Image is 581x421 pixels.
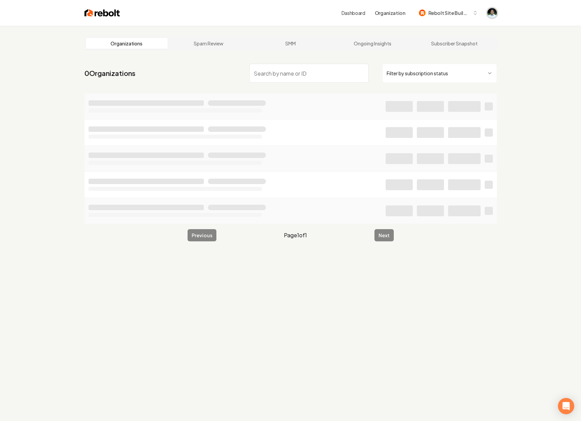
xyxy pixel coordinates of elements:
[331,38,413,49] a: Ongoing Insights
[84,8,120,18] img: Rebolt Logo
[168,38,250,49] a: Spam Review
[419,9,426,16] img: Rebolt Site Builder
[84,68,135,78] a: 0Organizations
[428,9,470,17] span: Rebolt Site Builder
[487,8,497,18] img: Arwin Rahmatpanah
[250,38,332,49] a: SMM
[86,38,168,49] a: Organizations
[371,7,409,19] button: Organization
[342,9,365,16] a: Dashboard
[284,231,307,239] span: Page 1 of 1
[413,38,496,49] a: Subscriber Snapshot
[249,64,369,83] input: Search by name or ID
[558,398,574,414] div: Open Intercom Messenger
[487,8,497,18] button: Open user button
